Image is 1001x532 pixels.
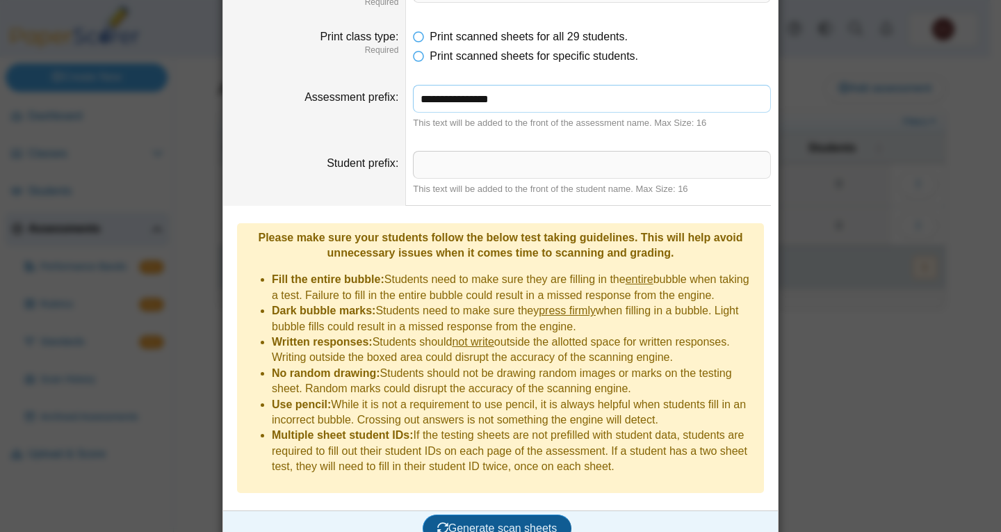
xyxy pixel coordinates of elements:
div: This text will be added to the front of the assessment name. Max Size: 16 [413,117,771,129]
u: press firmly [539,305,596,316]
li: Students need to make sure they when filling in a bubble. Light bubble fills could result in a mi... [272,303,757,334]
dfn: Required [230,45,398,56]
b: Multiple sheet student IDs: [272,429,414,441]
label: Student prefix [327,157,398,169]
label: Assessment prefix [304,91,398,103]
li: Students need to make sure they are filling in the bubble when taking a test. Failure to fill in ... [272,272,757,303]
b: No random drawing: [272,367,380,379]
u: entire [626,273,653,285]
b: Dark bubble marks: [272,305,375,316]
u: not write [452,336,494,348]
div: This text will be added to the front of the student name. Max Size: 16 [413,183,771,195]
label: Print class type [320,31,398,42]
li: Students should outside the allotted space for written responses. Writing outside the boxed area ... [272,334,757,366]
b: Use pencil: [272,398,331,410]
b: Written responses: [272,336,373,348]
li: If the testing sheets are not prefilled with student data, students are required to fill out thei... [272,428,757,474]
li: While it is not a requirement to use pencil, it is always helpful when students fill in an incorr... [272,397,757,428]
span: Print scanned sheets for all 29 students. [430,31,628,42]
b: Please make sure your students follow the below test taking guidelines. This will help avoid unne... [258,232,742,259]
li: Students should not be drawing random images or marks on the testing sheet. Random marks could di... [272,366,757,397]
span: Print scanned sheets for specific students. [430,50,638,62]
b: Fill the entire bubble: [272,273,384,285]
